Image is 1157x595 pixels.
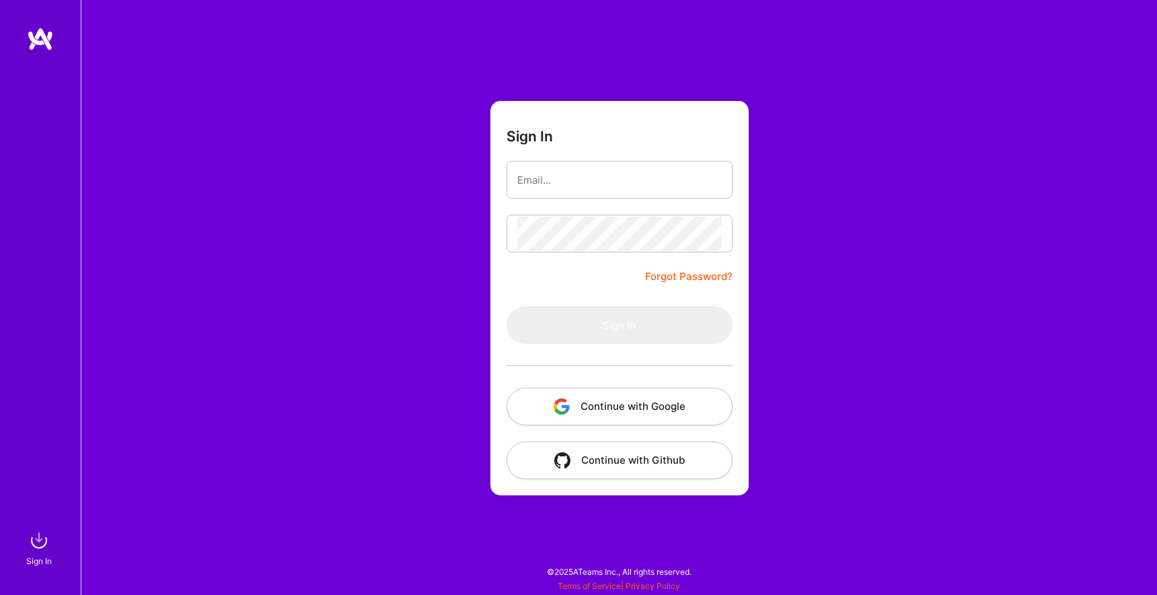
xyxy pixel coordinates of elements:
[554,452,570,468] img: icon
[626,581,680,591] a: Privacy Policy
[27,27,54,51] img: logo
[554,398,570,415] img: icon
[507,442,733,479] button: Continue with Github
[28,527,52,568] a: sign inSign In
[558,581,680,591] span: |
[26,554,52,568] div: Sign In
[26,527,52,554] img: sign in
[507,128,553,145] h3: Sign In
[645,269,733,285] a: Forgot Password?
[81,555,1157,588] div: © 2025 ATeams Inc., All rights reserved.
[507,306,733,344] button: Sign In
[517,163,722,197] input: Email...
[558,581,621,591] a: Terms of Service
[507,388,733,425] button: Continue with Google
